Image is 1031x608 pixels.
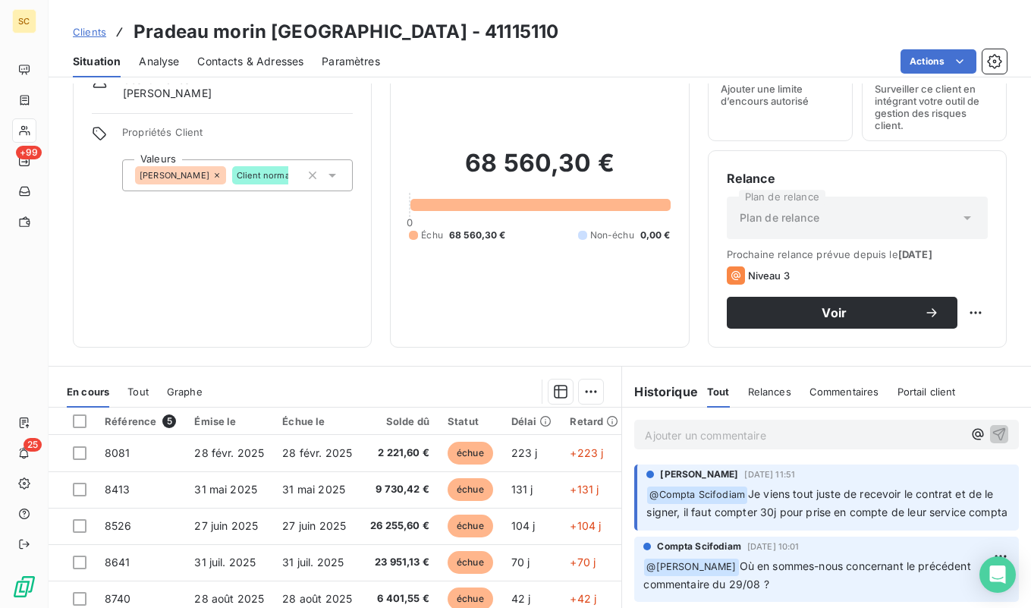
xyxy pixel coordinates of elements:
div: Émise le [194,415,264,427]
button: Actions [901,49,976,74]
div: Open Intercom Messenger [979,556,1016,593]
span: 6 401,55 € [370,591,429,606]
span: [PERSON_NAME] [123,86,212,101]
span: Ajouter une limite d’encours autorisé [721,83,840,107]
span: Propriétés Client [122,126,353,147]
span: Tout [707,386,730,398]
input: Ajouter une valeur [288,169,300,182]
a: Clients [73,24,106,39]
span: 0 [407,216,413,228]
span: Clients [73,26,106,38]
span: 28 août 2025 [282,592,352,605]
span: Niveau 3 [748,269,790,282]
span: échue [448,551,493,574]
h2: 68 560,30 € [409,148,670,194]
span: +131 j [570,483,599,496]
div: Statut [448,415,493,427]
div: Retard [570,415,618,427]
span: En cours [67,386,109,398]
span: échue [448,442,493,465]
span: 8740 [105,592,131,605]
span: Non-échu [590,228,634,242]
span: Je viens tout juste de recevoir le contrat et de le signer, il faut compter 30j pour prise en com... [646,487,1007,518]
span: 42 j [511,592,531,605]
span: +223 j [570,446,603,459]
span: 68 560,30 € [449,228,506,242]
div: SC [12,9,36,33]
span: Surveiller ce client en intégrant votre outil de gestion des risques client. [875,83,994,131]
span: [DATE] [898,248,932,260]
span: Relances [748,386,791,398]
span: 28 févr. 2025 [282,446,352,459]
div: Délai [511,415,552,427]
span: Échu [421,228,443,242]
span: 131 j [511,483,533,496]
span: [DATE] 10:01 [747,542,800,551]
span: 26 255,60 € [370,518,429,534]
span: [DATE] 11:51 [744,470,795,479]
span: 28 août 2025 [194,592,264,605]
span: Client normal [237,171,292,180]
span: 9 730,42 € [370,482,429,497]
span: 31 juil. 2025 [194,556,256,569]
span: Portail client [897,386,956,398]
span: 0,00 € [640,228,671,242]
span: 70 j [511,556,530,569]
span: Analyse [139,54,179,69]
span: @ Compta Scifodiam [647,487,747,504]
span: 27 juin 2025 [282,519,346,532]
div: Référence [105,414,176,428]
span: Compta Scifodiam [657,540,740,553]
span: Commentaires [809,386,879,398]
span: 23 951,13 € [370,555,429,570]
span: 8526 [105,519,132,532]
img: Logo LeanPay [12,575,36,599]
span: Contacts & Adresses [197,54,303,69]
span: @ [PERSON_NAME] [644,559,738,576]
span: 8641 [105,556,130,569]
span: Graphe [167,386,203,398]
h3: Pradeau morin [GEOGRAPHIC_DATA] - 41115110 [134,18,558,46]
span: Voir [745,307,924,319]
span: +104 j [570,519,601,532]
span: 8081 [105,446,130,459]
span: Où en sommes-nous concernant le précédent commentaire du 29/08 ? [643,559,973,591]
span: 31 juil. 2025 [282,556,344,569]
span: Paramètres [322,54,380,69]
span: Prochaine relance prévue depuis le [727,248,988,260]
span: échue [448,478,493,501]
span: 27 juin 2025 [194,519,258,532]
span: 5 [162,414,176,428]
span: échue [448,515,493,537]
button: Voir [727,297,957,329]
span: Tout [127,386,149,398]
span: Situation [73,54,121,69]
span: 223 j [511,446,538,459]
span: +99 [16,146,42,159]
span: 31 mai 2025 [194,483,257,496]
span: +70 j [570,556,596,569]
h6: Historique [622,383,698,401]
span: 2 221,60 € [370,446,429,461]
span: +42 j [570,592,596,605]
span: 28 févr. 2025 [194,446,264,459]
span: [PERSON_NAME] [140,171,209,180]
span: 8413 [105,483,130,496]
div: Solde dû [370,415,429,427]
span: [PERSON_NAME] [660,468,738,481]
span: 31 mai 2025 [282,483,345,496]
span: 104 j [511,519,536,532]
div: Échue le [282,415,352,427]
span: 25 [24,438,42,452]
span: Plan de relance [740,210,819,225]
h6: Relance [727,169,988,187]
